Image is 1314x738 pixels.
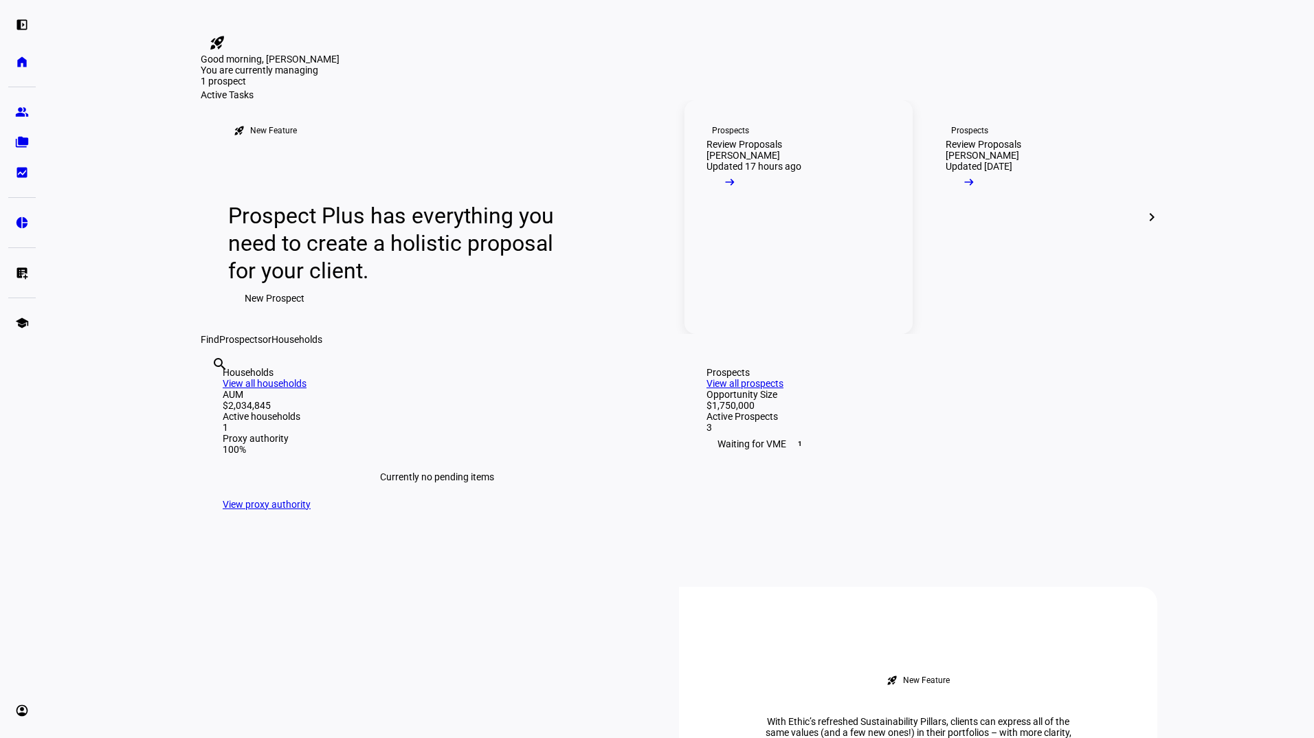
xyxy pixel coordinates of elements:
[15,704,29,717] eth-mat-symbol: account_circle
[201,334,1157,345] div: Find or
[706,422,1135,433] div: 3
[201,89,1157,100] div: Active Tasks
[234,125,245,136] mat-icon: rocket_launch
[223,499,311,510] a: View proxy authority
[8,159,36,186] a: bid_landscape
[706,389,1135,400] div: Opportunity Size
[962,175,976,189] mat-icon: arrow_right_alt
[946,150,1019,161] div: [PERSON_NAME]
[219,334,263,345] span: Prospects
[223,422,652,433] div: 1
[228,284,321,312] button: New Prospect
[706,433,1135,455] div: Waiting for VME
[8,48,36,76] a: home
[723,175,737,189] mat-icon: arrow_right_alt
[250,125,297,136] div: New Feature
[706,139,782,150] div: Review Proposals
[706,400,1135,411] div: $1,750,000
[228,202,567,284] div: Prospect Plus has everything you need to create a holistic proposal for your client.
[706,161,801,172] div: Updated 17 hours ago
[245,284,304,312] span: New Prospect
[15,18,29,32] eth-mat-symbol: left_panel_open
[223,389,652,400] div: AUM
[223,400,652,411] div: $2,034,845
[223,378,307,389] a: View all households
[15,55,29,69] eth-mat-symbol: home
[271,334,322,345] span: Households
[706,411,1135,422] div: Active Prospects
[15,216,29,230] eth-mat-symbol: pie_chart
[209,34,225,51] mat-icon: rocket_launch
[706,150,780,161] div: [PERSON_NAME]
[946,139,1021,150] div: Review Proposals
[15,135,29,149] eth-mat-symbol: folder_copy
[223,367,652,378] div: Households
[706,367,1135,378] div: Prospects
[223,444,652,455] div: 100%
[201,65,318,76] span: You are currently managing
[201,54,1157,65] div: Good morning, [PERSON_NAME]
[903,675,950,686] div: New Feature
[712,125,749,136] div: Prospects
[15,316,29,330] eth-mat-symbol: school
[706,378,783,389] a: View all prospects
[223,433,652,444] div: Proxy authority
[212,374,214,391] input: Enter name of prospect or household
[223,455,652,499] div: Currently no pending items
[887,675,898,686] mat-icon: rocket_launch
[223,411,652,422] div: Active households
[212,356,228,372] mat-icon: search
[15,105,29,119] eth-mat-symbol: group
[15,266,29,280] eth-mat-symbol: list_alt_add
[684,100,913,334] a: ProspectsReview Proposals[PERSON_NAME]Updated 17 hours ago
[794,438,805,449] span: 1
[8,209,36,236] a: pie_chart
[201,76,338,87] div: 1 prospect
[951,125,988,136] div: Prospects
[946,161,1012,172] div: Updated [DATE]
[8,98,36,126] a: group
[924,100,1152,334] a: ProspectsReview Proposals[PERSON_NAME]Updated [DATE]
[8,128,36,156] a: folder_copy
[15,166,29,179] eth-mat-symbol: bid_landscape
[1144,209,1160,225] mat-icon: chevron_right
